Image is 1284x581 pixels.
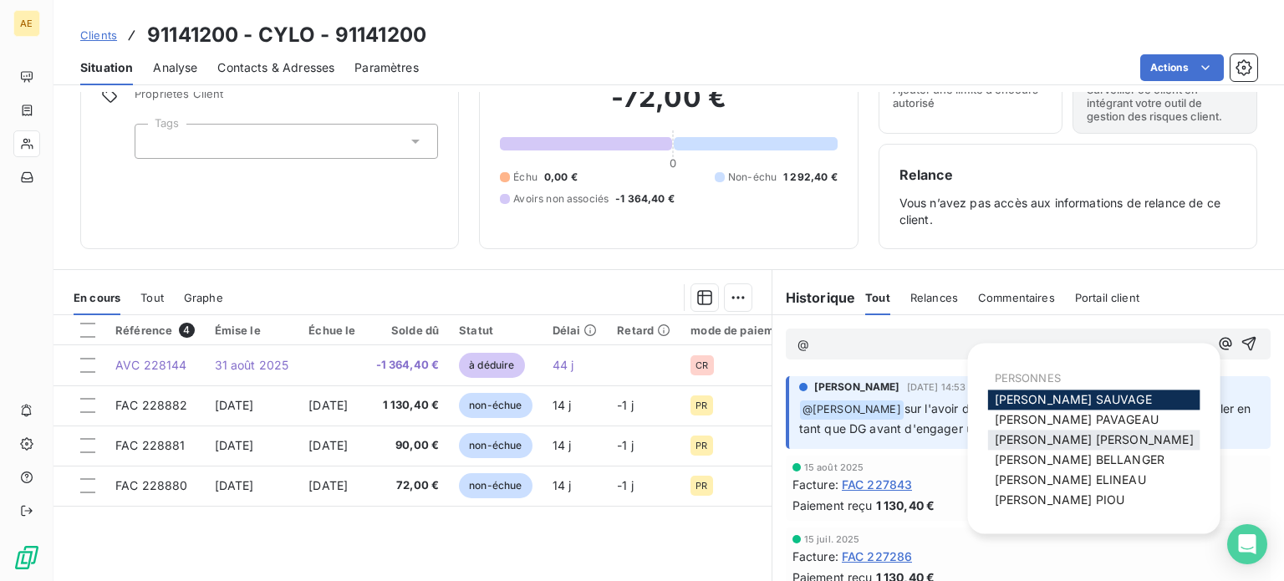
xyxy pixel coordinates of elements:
[553,358,574,372] span: 44 j
[459,324,532,337] div: Statut
[308,324,355,337] div: Échue le
[995,392,1152,406] span: [PERSON_NAME] SAUVAGE
[995,492,1125,507] span: [PERSON_NAME] PIOU
[115,438,186,452] span: FAC 228881
[553,438,572,452] span: 14 j
[995,412,1159,426] span: [PERSON_NAME] PAVAGEAU
[115,358,187,372] span: AVC 228144
[149,134,162,149] input: Ajouter une valeur
[804,462,864,472] span: 15 août 2025
[13,10,40,37] div: AE
[978,291,1055,304] span: Commentaires
[513,191,609,206] span: Avoirs non associés
[617,478,634,492] span: -1 j
[1075,291,1139,304] span: Portail client
[995,432,1194,446] span: [PERSON_NAME] [PERSON_NAME]
[728,170,777,185] span: Non-échu
[1087,83,1243,123] span: Surveiller ce client en intégrant votre outil de gestion des risques client.
[308,398,348,412] span: [DATE]
[500,81,837,131] h2: -72,00 €
[842,476,913,493] span: FAC 227843
[308,438,348,452] span: [DATE]
[690,324,792,337] div: mode de paiement
[617,324,670,337] div: Retard
[695,360,708,370] span: CR
[376,437,440,454] span: 90,00 €
[899,165,1236,228] div: Vous n’avez pas accès aux informations de relance de ce client.
[792,548,838,565] span: Facture :
[376,357,440,374] span: -1 364,40 €
[376,324,440,337] div: Solde dû
[783,170,838,185] span: 1 292,40 €
[670,156,676,170] span: 0
[799,401,1255,436] span: sur l'avoir de Cylo il aurait été nécessaire de nous en parler en tant que DG avant d'engager un ...
[695,441,707,451] span: PR
[814,380,900,395] span: [PERSON_NAME]
[215,358,289,372] span: 31 août 2025
[899,165,1236,185] h6: Relance
[115,398,188,412] span: FAC 228882
[907,382,966,392] span: [DATE] 14:53
[995,472,1146,487] span: [PERSON_NAME] ELINEAU
[615,191,675,206] span: -1 364,40 €
[842,548,913,565] span: FAC 227286
[74,291,120,304] span: En cours
[995,452,1164,466] span: [PERSON_NAME] BELLANGER
[215,438,254,452] span: [DATE]
[80,28,117,42] span: Clients
[1140,54,1224,81] button: Actions
[140,291,164,304] span: Tout
[80,59,133,76] span: Situation
[772,288,856,308] h6: Historique
[792,476,838,493] span: Facture :
[459,393,532,418] span: non-échue
[215,478,254,492] span: [DATE]
[1227,524,1267,564] div: Open Intercom Messenger
[179,323,194,338] span: 4
[797,337,809,351] span: @
[147,20,426,50] h3: 91141200 - CYLO - 91141200
[617,438,634,452] span: -1 j
[544,170,578,185] span: 0,00 €
[354,59,419,76] span: Paramètres
[865,291,890,304] span: Tout
[459,353,524,378] span: à déduire
[115,323,195,338] div: Référence
[153,59,197,76] span: Analyse
[876,497,935,514] span: 1 130,40 €
[217,59,334,76] span: Contacts & Adresses
[553,478,572,492] span: 14 j
[135,87,438,110] span: Propriétés Client
[792,497,873,514] span: Paiement reçu
[308,478,348,492] span: [DATE]
[617,398,634,412] span: -1 j
[376,397,440,414] span: 1 130,40 €
[215,324,289,337] div: Émise le
[459,473,532,498] span: non-échue
[80,27,117,43] a: Clients
[13,544,40,571] img: Logo LeanPay
[184,291,223,304] span: Graphe
[800,400,904,420] span: @ [PERSON_NAME]
[695,481,707,491] span: PR
[513,170,538,185] span: Échu
[910,291,958,304] span: Relances
[115,478,188,492] span: FAC 228880
[376,477,440,494] span: 72,00 €
[695,400,707,410] span: PR
[553,398,572,412] span: 14 j
[804,534,860,544] span: 15 juil. 2025
[995,371,1061,385] span: PERSONNES
[459,433,532,458] span: non-échue
[553,324,598,337] div: Délai
[215,398,254,412] span: [DATE]
[893,83,1049,110] span: Ajouter une limite d’encours autorisé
